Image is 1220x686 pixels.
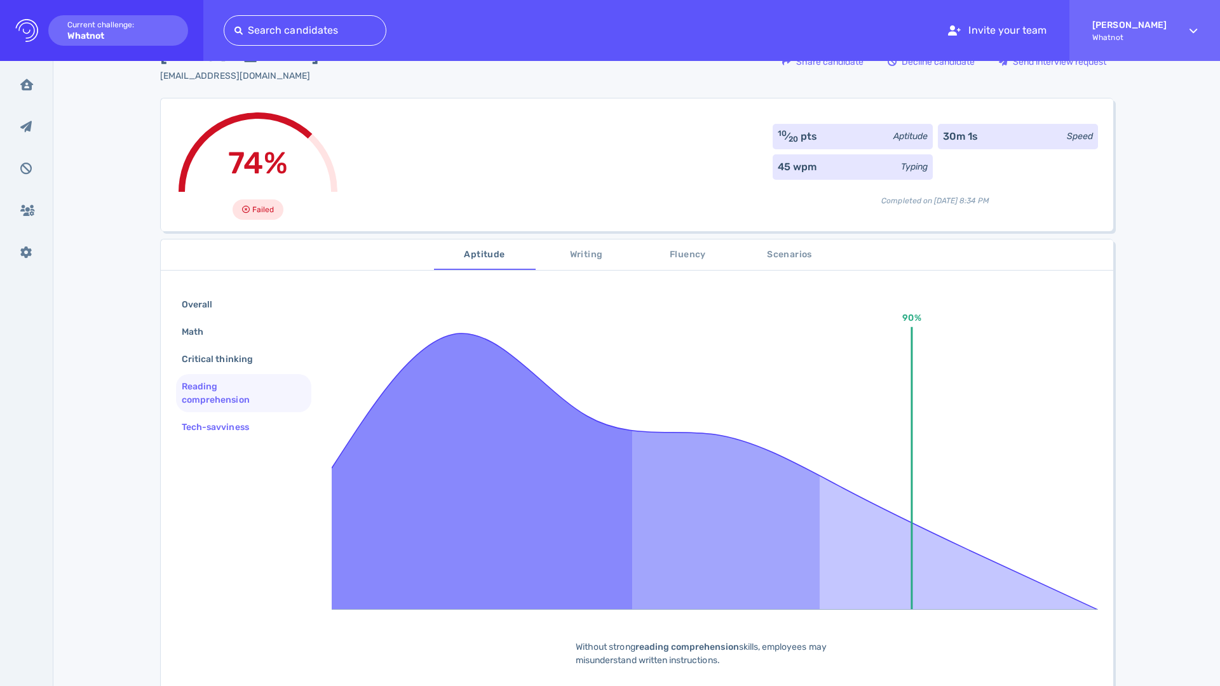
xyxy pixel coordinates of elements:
[992,46,1113,77] button: Send interview request
[635,642,739,652] b: reading comprehension
[252,202,274,217] span: Failed
[179,377,298,409] div: Reading comprehension
[778,159,817,175] div: 45 wpm
[179,418,264,436] div: Tech-savviness
[543,247,630,263] span: Writing
[1092,20,1167,30] strong: [PERSON_NAME]
[645,247,731,263] span: Fluency
[442,247,528,263] span: Aptitude
[881,46,982,77] button: Decline candidate
[943,129,978,144] div: 30m 1s
[893,130,928,143] div: Aptitude
[1067,130,1093,143] div: Speed
[179,323,219,341] div: Math
[901,160,928,173] div: Typing
[556,640,874,667] div: Without strong skills, employees may misunderstand written instructions.
[881,47,981,76] div: Decline candidate
[747,247,833,263] span: Scenarios
[1092,33,1167,42] span: Whatnot
[228,145,287,181] span: 74%
[775,46,871,77] button: Share candidate
[179,350,268,368] div: Critical thinking
[778,129,787,138] sup: 10
[902,313,921,323] text: 90%
[776,47,870,76] div: Share candidate
[179,295,227,314] div: Overall
[993,47,1113,76] div: Send interview request
[773,185,1098,206] div: Completed on [DATE] 8:34 PM
[778,129,818,144] div: ⁄ pts
[160,69,347,83] div: Click to copy the email address
[789,135,798,144] sub: 20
